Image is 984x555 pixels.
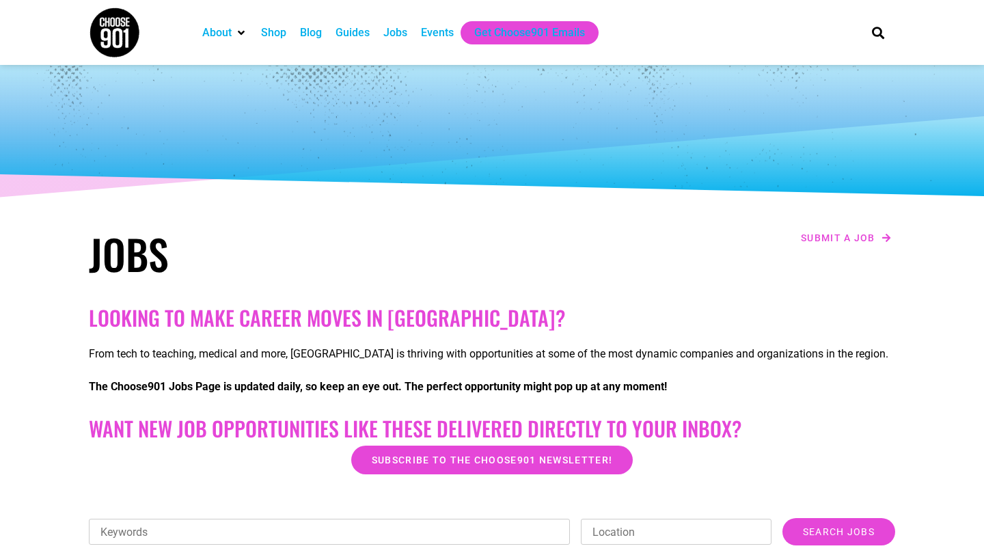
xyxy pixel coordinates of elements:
a: Submit a job [797,229,895,247]
input: Keywords [89,519,570,545]
a: Blog [300,25,322,41]
span: Submit a job [801,233,875,243]
a: Subscribe to the Choose901 newsletter! [351,446,633,474]
a: Jobs [383,25,407,41]
a: About [202,25,232,41]
h2: Want New Job Opportunities like these Delivered Directly to your Inbox? [89,416,895,441]
a: Shop [261,25,286,41]
input: Search Jobs [782,518,895,545]
h2: Looking to make career moves in [GEOGRAPHIC_DATA]? [89,306,895,330]
div: About [195,21,254,44]
p: From tech to teaching, medical and more, [GEOGRAPHIC_DATA] is thriving with opportunities at some... [89,346,895,362]
div: Search [867,21,890,44]
nav: Main nav [195,21,849,44]
a: Get Choose901 Emails [474,25,585,41]
h1: Jobs [89,229,485,278]
strong: The Choose901 Jobs Page is updated daily, so keep an eye out. The perfect opportunity might pop u... [89,380,667,393]
a: Events [421,25,454,41]
a: Guides [336,25,370,41]
input: Location [581,519,771,545]
span: Subscribe to the Choose901 newsletter! [372,455,612,465]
